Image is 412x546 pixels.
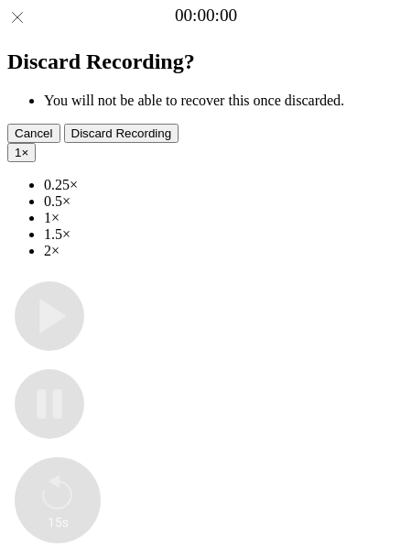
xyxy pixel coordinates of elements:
[7,124,60,143] button: Cancel
[44,93,405,109] li: You will not be able to recover this once discarded.
[15,146,21,159] span: 1
[64,124,179,143] button: Discard Recording
[44,177,405,193] li: 0.25×
[175,5,237,26] a: 00:00:00
[44,243,405,259] li: 2×
[7,49,405,74] h2: Discard Recording?
[44,226,405,243] li: 1.5×
[44,210,405,226] li: 1×
[44,193,405,210] li: 0.5×
[7,143,36,162] button: 1×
